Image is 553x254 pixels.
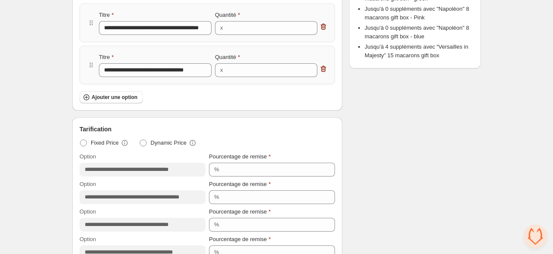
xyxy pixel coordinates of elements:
span: Dynamic Price [151,139,187,147]
label: Option [80,152,96,161]
label: Pourcentage de remise [209,235,270,244]
button: Ajouter une option [80,91,143,103]
label: Option [80,235,96,244]
div: % [214,165,219,174]
label: Quantité [215,53,240,62]
label: Option [80,208,96,216]
div: % [214,220,219,229]
label: Quantité [215,11,240,19]
label: Pourcentage de remise [209,180,270,189]
div: Ouvrir le chat [524,225,547,248]
label: Pourcentage de remise [209,152,270,161]
li: Jusqu'à 0 suppléments avec "Napoléon" 8 macarons gift box - Pink [365,5,474,22]
div: x [220,24,223,32]
li: Jusqu'à 4 suppléments avec “Versailles in Majesty” 15 macarons gift box [365,43,474,60]
span: Ajouter une option [92,94,138,101]
span: Tarification [80,125,111,133]
li: Jusqu'à 0 suppléments avec "Napoléon" 8 macarons gift box - blue [365,24,474,41]
label: Titre [99,53,114,62]
label: Pourcentage de remise [209,208,270,216]
div: x [220,66,223,74]
label: Titre [99,11,114,19]
span: Fixed Price [91,139,119,147]
div: % [214,193,219,201]
label: Option [80,180,96,189]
